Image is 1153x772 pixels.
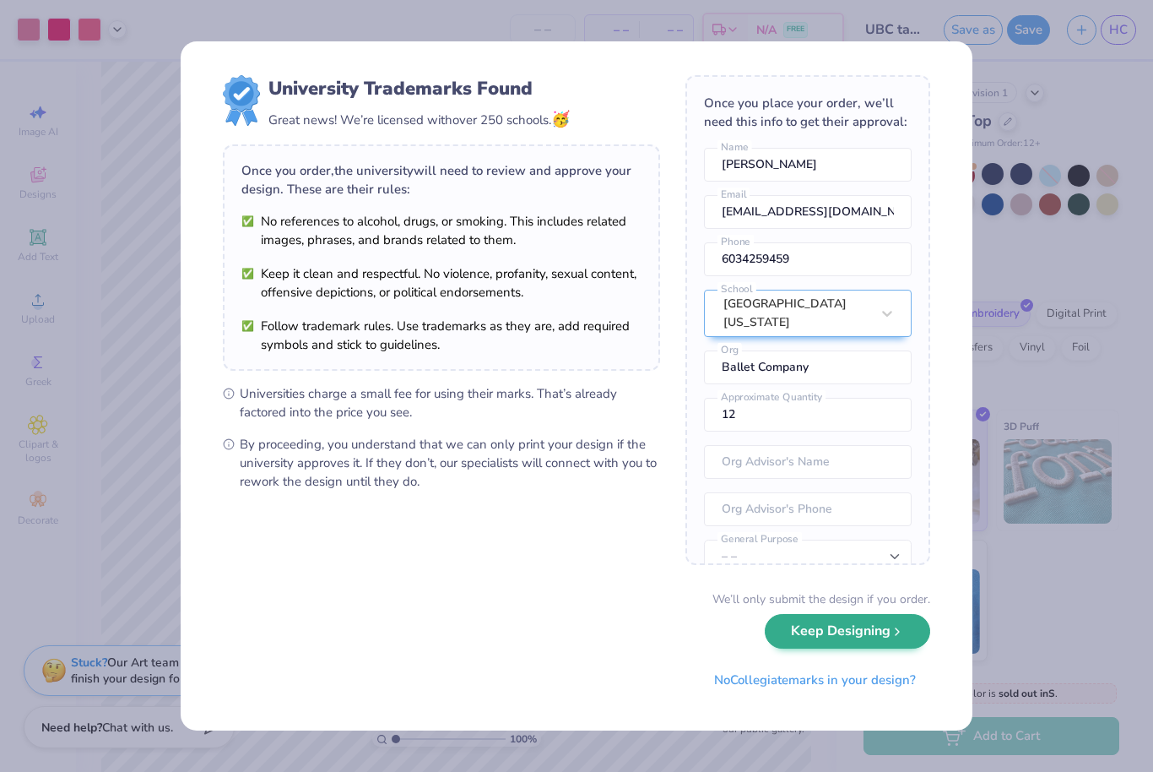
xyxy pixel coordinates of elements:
div: We’ll only submit the design if you order. [712,590,930,608]
span: Universities charge a small fee for using their marks. That’s already factored into the price you... [240,384,660,421]
span: By proceeding, you understand that we can only print your design if the university approves it. I... [240,435,660,491]
input: Org [704,351,912,384]
button: NoCollegiatemarks in your design? [700,663,930,698]
button: Keep Designing [765,614,930,649]
li: Keep it clean and respectful. No violence, profanity, sexual content, offensive depictions, or po... [241,264,641,302]
li: No references to alcohol, drugs, or smoking. This includes related images, phrases, and brands re... [241,212,641,249]
div: University Trademarks Found [268,75,570,102]
li: Follow trademark rules. Use trademarks as they are, add required symbols and stick to guidelines. [241,317,641,354]
input: Org Advisor's Name [704,445,912,479]
input: Name [704,148,912,182]
input: Email [704,195,912,229]
div: Once you place your order, we’ll need this info to get their approval: [704,94,912,131]
input: Approximate Quantity [704,398,912,432]
input: Phone [704,242,912,276]
div: Once you order, the university will need to review and approve your design. These are their rules: [241,161,641,198]
div: Great news! We’re licensed with over 250 schools. [268,108,570,131]
div: [GEOGRAPHIC_DATA][US_STATE] [723,295,870,332]
input: Org Advisor's Phone [704,492,912,526]
span: 🥳 [551,109,570,129]
img: license-marks-badge.png [223,75,260,126]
